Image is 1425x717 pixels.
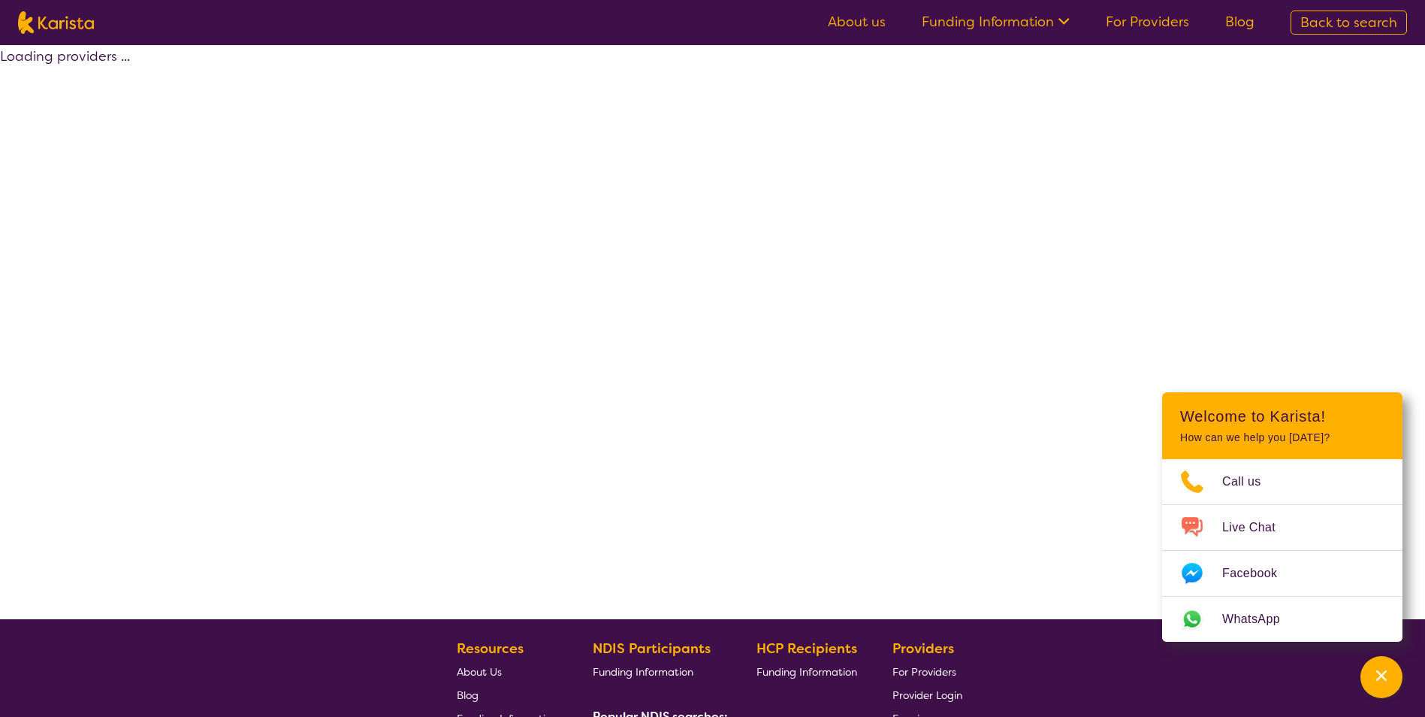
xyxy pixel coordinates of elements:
[457,640,524,658] b: Resources
[18,11,94,34] img: Karista logo
[1222,516,1294,539] span: Live Chat
[1300,14,1397,32] span: Back to search
[1180,407,1384,425] h2: Welcome to Karista!
[922,13,1070,31] a: Funding Information
[457,665,502,679] span: About Us
[457,688,479,702] span: Blog
[1291,11,1407,35] a: Back to search
[593,660,722,683] a: Funding Information
[593,640,711,658] b: NDIS Participants
[892,660,962,683] a: For Providers
[1225,13,1254,31] a: Blog
[1162,597,1402,642] a: Web link opens in a new tab.
[756,640,857,658] b: HCP Recipients
[828,13,886,31] a: About us
[1180,431,1384,444] p: How can we help you [DATE]?
[593,665,693,679] span: Funding Information
[892,665,956,679] span: For Providers
[1222,608,1298,631] span: WhatsApp
[756,660,857,683] a: Funding Information
[1222,562,1295,585] span: Facebook
[892,640,954,658] b: Providers
[756,665,857,679] span: Funding Information
[457,660,557,683] a: About Us
[892,683,962,706] a: Provider Login
[1162,459,1402,642] ul: Choose channel
[892,688,962,702] span: Provider Login
[1222,470,1279,493] span: Call us
[1106,13,1189,31] a: For Providers
[1162,392,1402,642] div: Channel Menu
[1360,656,1402,698] button: Channel Menu
[457,683,557,706] a: Blog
